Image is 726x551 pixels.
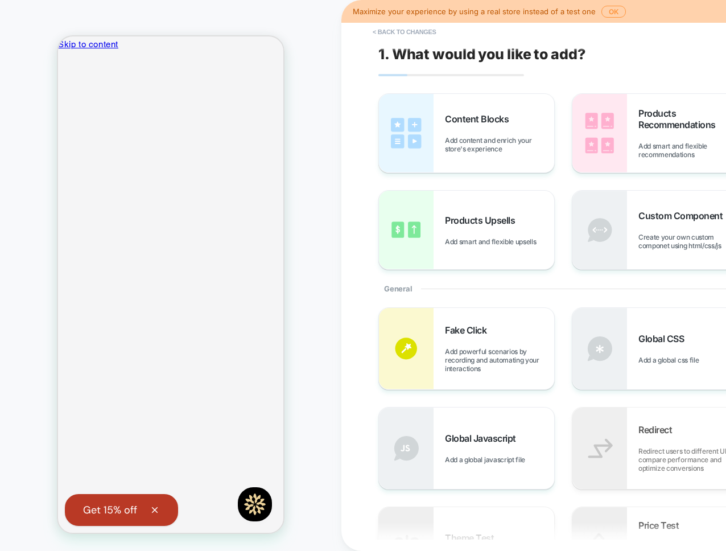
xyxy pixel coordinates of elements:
span: Redirect [638,424,678,435]
button: OK [601,6,626,18]
span: Add smart and flexible upsells [445,237,542,246]
img: Logo [185,457,208,479]
button: Get 15% off [7,458,120,490]
span: Fake Click [445,324,492,336]
span: Price Test [638,520,684,531]
span: 1. What would you like to add? [378,46,585,63]
span: Content Blocks [445,113,514,125]
span: Add powerful scenarios by recording and automating your interactions [445,347,554,373]
span: Products Upsells [445,215,521,226]
span: Add a global javascript file [445,455,531,464]
button: < Back to changes [367,23,442,41]
span: Global CSS [638,333,690,344]
span: Theme Test [445,532,500,544]
span: Add a global css file [638,356,704,364]
span: Global Javascript [445,433,522,444]
span: Add content and enrich your store's experience [445,136,554,153]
